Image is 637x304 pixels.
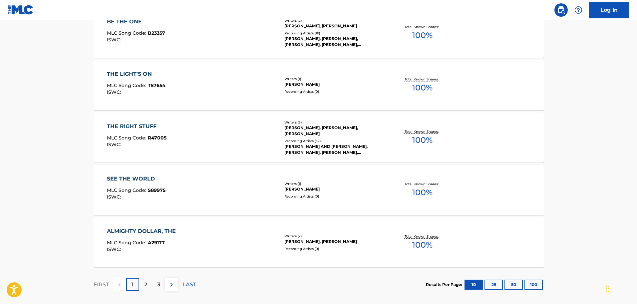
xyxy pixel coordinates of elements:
[157,281,160,289] p: 3
[107,227,179,235] div: ALMIGHTY DOLLAR, THE
[465,280,483,290] button: 10
[107,246,123,252] span: ISWC :
[554,3,568,17] a: Public Search
[412,134,433,146] span: 100 %
[182,281,196,289] p: LAST
[524,280,543,290] button: 100
[107,122,166,130] div: THE RIGHT STUFF
[426,282,464,288] p: Results Per Page:
[94,112,544,163] a: THE RIGHT STUFFMLC Song Code:R47005ISWC:Writers (3)[PERSON_NAME], [PERSON_NAME], [PERSON_NAME]Rec...
[284,89,385,94] div: Recording Artists ( 0 )
[284,143,385,156] div: [PERSON_NAME] AND [PERSON_NAME], [PERSON_NAME], [PERSON_NAME], [PERSON_NAME], [PERSON_NAME], [PER...
[284,234,385,239] div: Writers ( 2 )
[107,70,165,78] div: THE LIGHT'S ON
[284,76,385,81] div: Writers ( 1 )
[107,194,123,200] span: ISWC :
[284,138,385,143] div: Recording Artists ( 37 )
[107,30,148,36] span: MLC Song Code :
[107,18,165,26] div: BE THE ONE
[107,37,123,43] span: ISWC :
[167,281,175,289] img: right
[94,281,109,289] p: FIRST
[284,194,385,199] div: Recording Artists ( 0 )
[94,8,544,58] a: BE THE ONEMLC Song Code:B23357ISWC:Writers (2)[PERSON_NAME], [PERSON_NAME]Recording Artists (18)[...
[284,125,385,137] div: [PERSON_NAME], [PERSON_NAME], [PERSON_NAME]
[148,82,165,88] span: T57654
[107,141,123,147] span: ISWC :
[284,31,385,36] div: Recording Artists ( 18 )
[148,240,165,246] span: A29177
[557,6,565,14] img: search
[8,5,34,15] img: MLC Logo
[405,77,440,82] p: Total Known Shares:
[412,29,433,41] span: 100 %
[504,280,523,290] button: 50
[107,240,148,246] span: MLC Song Code :
[94,217,544,267] a: ALMIGHTY DOLLAR, THEMLC Song Code:A29177ISWC:Writers (2)[PERSON_NAME], [PERSON_NAME]Recording Art...
[589,2,629,18] a: Log In
[284,36,385,48] div: [PERSON_NAME], [PERSON_NAME], [PERSON_NAME], [PERSON_NAME], [PERSON_NAME]
[604,272,637,304] iframe: Chat Widget
[148,187,165,193] span: S89975
[412,239,433,251] span: 100 %
[572,3,585,17] div: Help
[284,239,385,245] div: [PERSON_NAME], [PERSON_NAME]
[405,129,440,134] p: Total Known Shares:
[107,82,148,88] span: MLC Song Code :
[412,82,433,94] span: 100 %
[405,234,440,239] p: Total Known Shares:
[148,135,166,141] span: R47005
[144,281,147,289] p: 2
[107,89,123,95] span: ISWC :
[284,81,385,87] div: [PERSON_NAME]
[284,246,385,251] div: Recording Artists ( 0 )
[284,186,385,192] div: [PERSON_NAME]
[132,281,134,289] p: 1
[484,280,503,290] button: 25
[107,135,148,141] span: MLC Song Code :
[94,60,544,110] a: THE LIGHT'S ONMLC Song Code:T57654ISWC:Writers (1)[PERSON_NAME]Recording Artists (0)Total Known S...
[107,175,165,183] div: SEE THE WORLD
[284,18,385,23] div: Writers ( 2 )
[405,24,440,29] p: Total Known Shares:
[284,181,385,186] div: Writers ( 1 )
[107,187,148,193] span: MLC Song Code :
[412,187,433,199] span: 100 %
[148,30,165,36] span: B23357
[405,182,440,187] p: Total Known Shares:
[94,165,544,215] a: SEE THE WORLDMLC Song Code:S89975ISWC:Writers (1)[PERSON_NAME]Recording Artists (0)Total Known Sh...
[284,120,385,125] div: Writers ( 3 )
[284,23,385,29] div: [PERSON_NAME], [PERSON_NAME]
[606,279,610,299] div: Drag
[574,6,582,14] img: help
